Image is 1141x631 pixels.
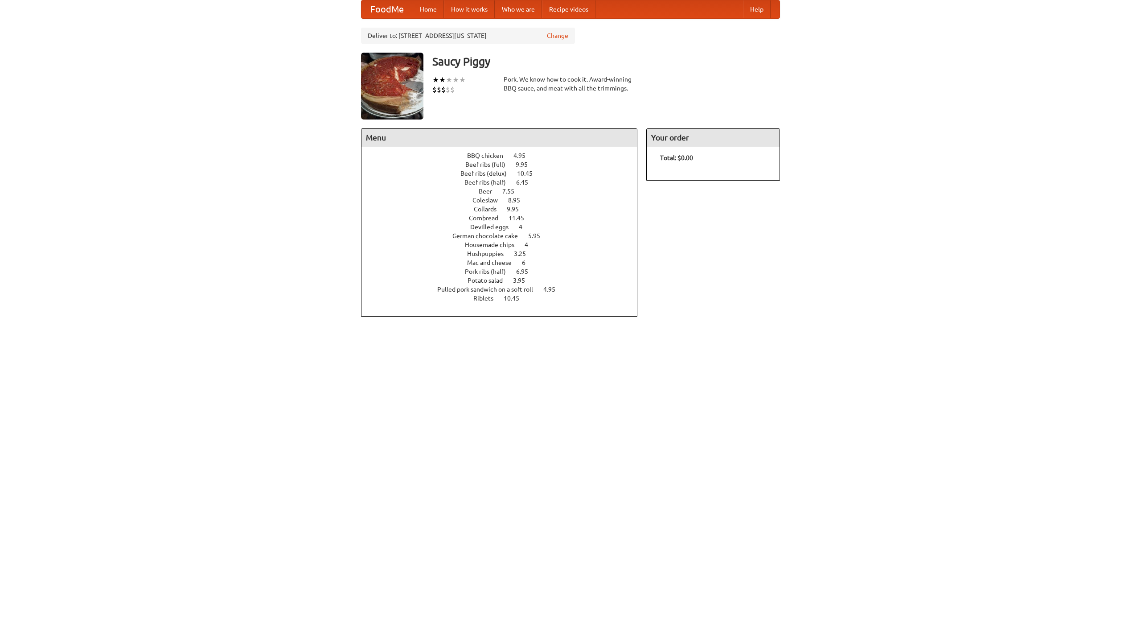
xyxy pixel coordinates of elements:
div: Deliver to: [STREET_ADDRESS][US_STATE] [361,28,575,44]
span: Beef ribs (half) [464,179,515,186]
h3: Saucy Piggy [432,53,780,70]
span: 6.95 [516,268,537,275]
span: Hushpuppies [467,250,513,257]
li: $ [450,85,455,95]
span: Cornbread [469,214,507,222]
span: Riblets [473,295,502,302]
a: Potato salad 3.95 [468,277,542,284]
span: Beef ribs (delux) [460,170,516,177]
img: angular.jpg [361,53,423,120]
li: $ [441,85,446,95]
span: 9.95 [507,206,528,213]
a: German chocolate cake 5.95 [452,232,557,239]
a: Hushpuppies 3.25 [467,250,542,257]
li: $ [432,85,437,95]
a: Change [547,31,568,40]
span: 4 [525,241,537,248]
span: 9.95 [516,161,537,168]
li: ★ [432,75,439,85]
span: Coleslaw [472,197,507,204]
span: 6.45 [516,179,537,186]
a: Mac and cheese 6 [467,259,542,266]
span: 10.45 [504,295,528,302]
a: Cornbread 11.45 [469,214,541,222]
span: Pulled pork sandwich on a soft roll [437,286,542,293]
li: ★ [459,75,466,85]
h4: Menu [361,129,637,147]
span: 6 [522,259,534,266]
a: BBQ chicken 4.95 [467,152,542,159]
a: Home [413,0,444,18]
a: Housemade chips 4 [465,241,545,248]
span: Housemade chips [465,241,523,248]
a: Riblets 10.45 [473,295,536,302]
span: Devilled eggs [470,223,517,231]
li: $ [446,85,450,95]
a: Who we are [495,0,542,18]
a: Beef ribs (full) 9.95 [465,161,544,168]
span: Beef ribs (full) [465,161,514,168]
span: 10.45 [517,170,542,177]
a: Beef ribs (delux) 10.45 [460,170,549,177]
span: Beer [479,188,501,195]
span: Potato salad [468,277,512,284]
a: Beer 7.55 [479,188,531,195]
li: ★ [452,75,459,85]
span: Collards [474,206,505,213]
span: 8.95 [508,197,529,204]
a: Collards 9.95 [474,206,535,213]
span: German chocolate cake [452,232,527,239]
div: Pork. We know how to cook it. Award-winning BBQ sauce, and meat with all the trimmings. [504,75,637,93]
b: Total: $0.00 [660,154,693,161]
a: How it works [444,0,495,18]
li: ★ [446,75,452,85]
li: ★ [439,75,446,85]
li: $ [437,85,441,95]
span: Mac and cheese [467,259,521,266]
a: Pork ribs (half) 6.95 [465,268,545,275]
span: 4.95 [513,152,534,159]
a: Coleslaw 8.95 [472,197,537,204]
a: Devilled eggs 4 [470,223,539,231]
a: Pulled pork sandwich on a soft roll 4.95 [437,286,572,293]
span: Pork ribs (half) [465,268,515,275]
a: FoodMe [361,0,413,18]
span: BBQ chicken [467,152,512,159]
span: 4 [519,223,531,231]
span: 11.45 [509,214,533,222]
span: 5.95 [528,232,549,239]
a: Help [743,0,771,18]
span: 3.25 [514,250,535,257]
span: 3.95 [513,277,534,284]
span: 4.95 [543,286,564,293]
a: Recipe videos [542,0,595,18]
h4: Your order [647,129,780,147]
span: 7.55 [502,188,523,195]
a: Beef ribs (half) 6.45 [464,179,545,186]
